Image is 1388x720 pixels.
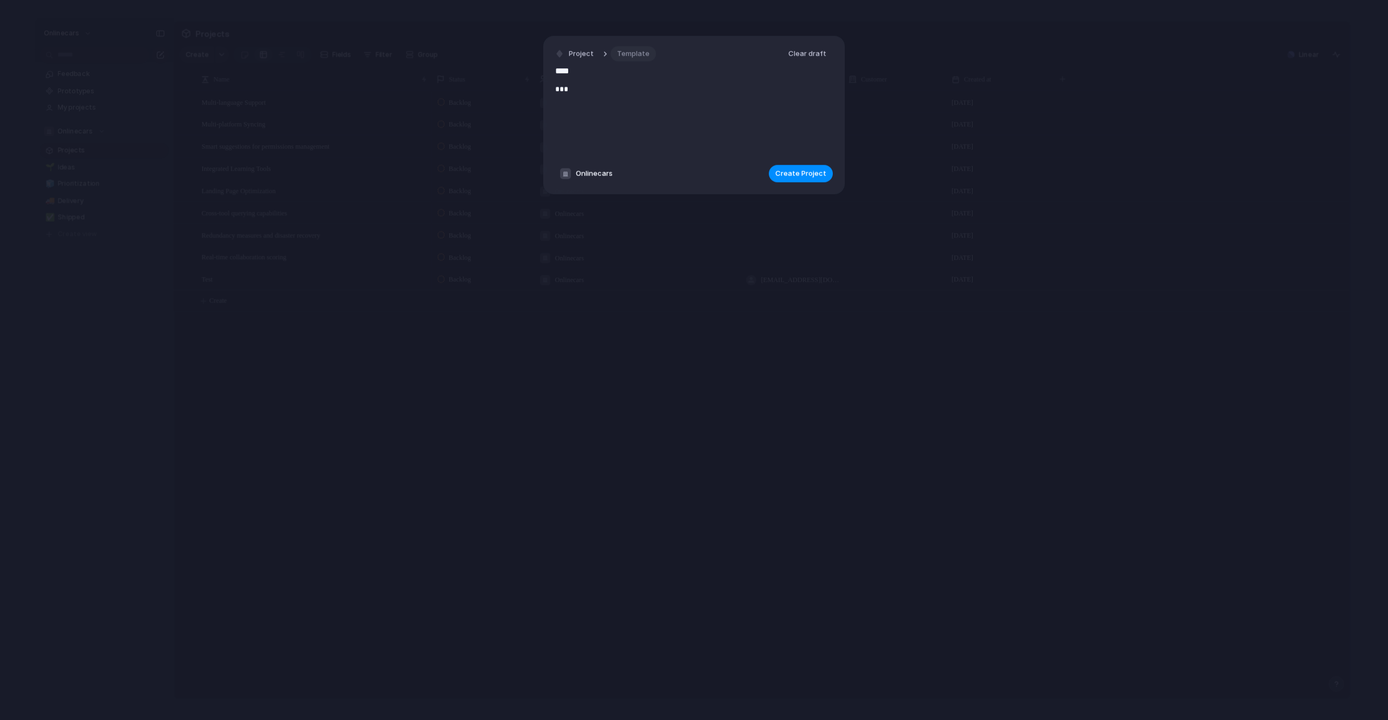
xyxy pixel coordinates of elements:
span: Onlinecars [576,169,613,179]
button: Clear draft [782,45,833,62]
span: Create Project [775,169,826,179]
button: Template [611,46,656,62]
span: Clear draft [788,49,826,60]
span: Project [569,48,594,59]
button: Project [552,46,597,62]
button: Create Project [769,165,833,182]
span: Template [617,48,650,59]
